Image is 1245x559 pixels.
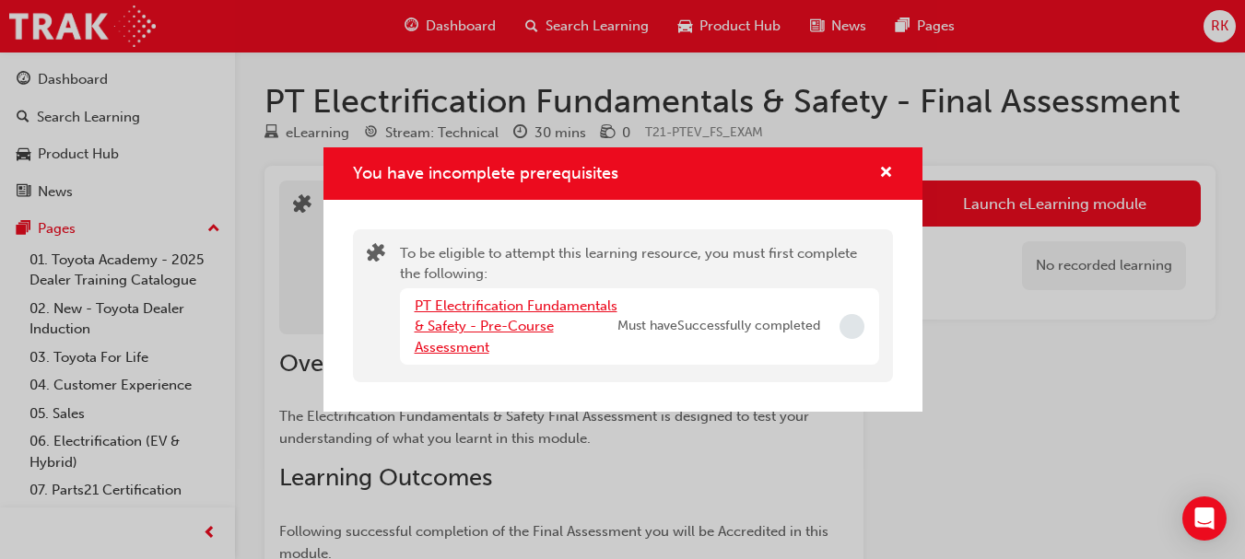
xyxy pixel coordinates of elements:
[840,314,864,339] span: Incomplete
[353,163,618,183] span: You have incomplete prerequisites
[879,162,893,185] button: cross-icon
[323,147,922,412] div: You have incomplete prerequisites
[367,245,385,266] span: puzzle-icon
[617,316,820,337] span: Must have Successfully completed
[1182,496,1227,541] div: Open Intercom Messenger
[879,166,893,182] span: cross-icon
[415,297,617,355] a: PT Electrification Fundamentals & Safety - Pre-Course Assessment
[400,243,879,369] div: To be eligible to attempt this learning resource, you must first complete the following:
